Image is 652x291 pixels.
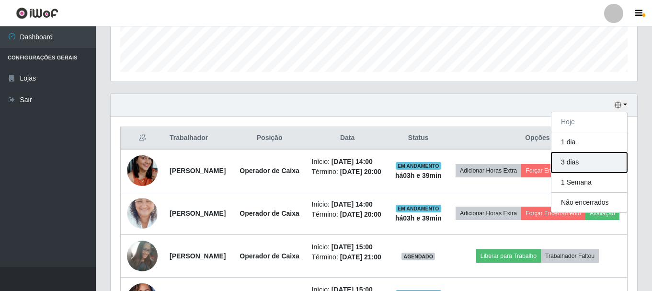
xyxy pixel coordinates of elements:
strong: Operador de Caixa [240,252,299,260]
li: Início: [312,157,383,167]
li: Início: [312,199,383,210]
button: Avaliação [585,207,619,220]
span: AGENDADO [401,253,435,260]
button: 3 dias [551,152,627,173]
strong: Operador de Caixa [240,167,299,175]
strong: [PERSON_NAME] [170,167,226,175]
span: EM ANDAMENTO [396,205,441,212]
th: Opções [448,127,628,150]
button: Hoje [551,112,627,132]
button: Adicionar Horas Extra [456,207,521,220]
img: 1725135374051.jpeg [127,235,158,277]
button: 1 dia [551,132,627,152]
th: Data [306,127,389,150]
button: Não encerrados [551,193,627,212]
time: [DATE] 14:00 [332,158,373,165]
time: [DATE] 21:00 [340,253,381,261]
time: [DATE] 15:00 [332,243,373,251]
img: CoreUI Logo [16,7,58,19]
strong: há 03 h e 39 min [395,172,442,179]
button: Adicionar Horas Extra [456,164,521,177]
time: [DATE] 14:00 [332,200,373,208]
button: Forçar Encerramento [521,164,585,177]
img: 1677848309634.jpeg [127,186,158,241]
button: Forçar Encerramento [521,207,585,220]
strong: há 03 h e 39 min [395,214,442,222]
strong: [PERSON_NAME] [170,252,226,260]
th: Status [389,127,448,150]
li: Término: [312,167,383,177]
time: [DATE] 20:00 [340,168,381,175]
button: Trabalhador Faltou [541,249,599,263]
time: [DATE] 20:00 [340,210,381,218]
th: Posição [233,127,306,150]
button: Liberar para Trabalho [476,249,541,263]
th: Trabalhador [164,127,233,150]
li: Término: [312,252,383,262]
strong: Operador de Caixa [240,210,299,217]
strong: [PERSON_NAME] [170,210,226,217]
li: Início: [312,242,383,252]
img: 1704159862807.jpeg [127,143,158,198]
li: Término: [312,210,383,220]
span: EM ANDAMENTO [396,162,441,170]
button: 1 Semana [551,173,627,193]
